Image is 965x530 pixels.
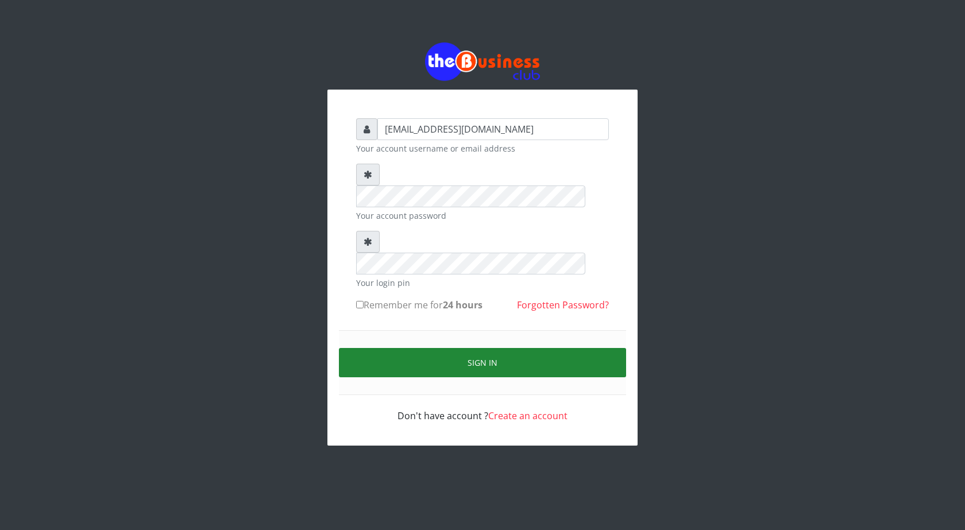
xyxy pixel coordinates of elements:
[356,301,364,308] input: Remember me for24 hours
[517,299,609,311] a: Forgotten Password?
[443,299,482,311] b: 24 hours
[339,348,626,377] button: Sign in
[356,142,609,154] small: Your account username or email address
[356,210,609,222] small: Your account password
[488,409,568,422] a: Create an account
[356,298,482,312] label: Remember me for
[377,118,609,140] input: Username or email address
[356,277,609,289] small: Your login pin
[356,395,609,423] div: Don't have account ?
